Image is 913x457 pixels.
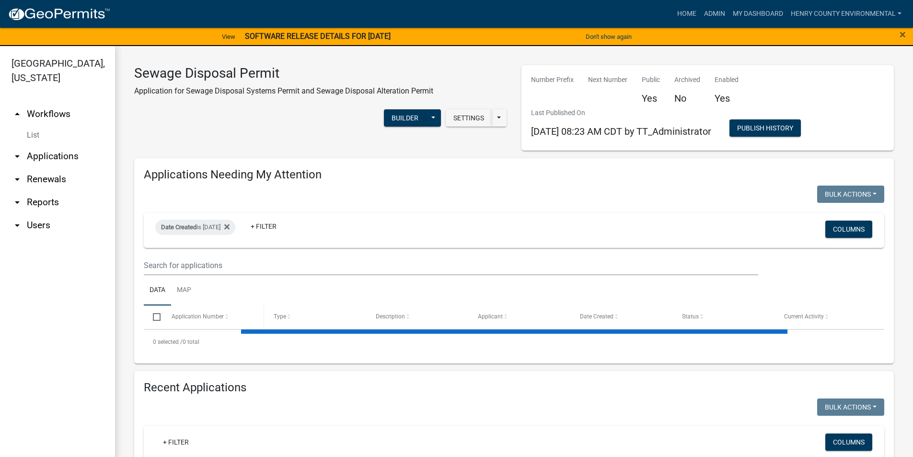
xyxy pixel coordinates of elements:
[264,305,366,328] datatable-header-cell: Type
[729,5,787,23] a: My Dashboard
[900,29,906,40] button: Close
[155,220,235,235] div: is [DATE]
[367,305,469,328] datatable-header-cell: Description
[274,313,286,320] span: Type
[144,381,884,395] h4: Recent Applications
[12,174,23,185] i: arrow_drop_down
[134,65,433,82] h3: Sewage Disposal Permit
[12,220,23,231] i: arrow_drop_down
[469,305,571,328] datatable-header-cell: Applicant
[155,434,196,451] a: + Filter
[784,313,824,320] span: Current Activity
[384,109,426,127] button: Builder
[817,186,884,203] button: Bulk Actions
[588,75,627,85] p: Next Number
[134,85,433,97] p: Application for Sewage Disposal Systems Permit and Sewage Disposal Alteration Permit
[12,108,23,120] i: arrow_drop_up
[243,218,284,235] a: + Filter
[700,5,729,23] a: Admin
[674,75,700,85] p: Archived
[715,93,739,104] h5: Yes
[153,339,183,345] span: 0 selected /
[580,313,613,320] span: Date Created
[582,29,636,45] button: Don't show again
[674,93,700,104] h5: No
[171,275,197,306] a: Map
[729,125,801,132] wm-modal-confirm: Workflow Publish History
[12,151,23,162] i: arrow_drop_down
[478,313,503,320] span: Applicant
[218,29,239,45] a: View
[12,197,23,208] i: arrow_drop_down
[144,330,884,354] div: 0 total
[446,109,492,127] button: Settings
[161,223,196,231] span: Date Created
[775,305,877,328] datatable-header-cell: Current Activity
[245,32,391,41] strong: SOFTWARE RELEASE DETAILS FOR [DATE]
[571,305,673,328] datatable-header-cell: Date Created
[531,108,711,118] p: Last Published On
[162,305,264,328] datatable-header-cell: Application Number
[531,126,711,137] span: [DATE] 08:23 AM CDT by TT_Administrator
[729,119,801,137] button: Publish History
[825,434,872,451] button: Columns
[825,221,872,238] button: Columns
[531,75,574,85] p: Number Prefix
[376,313,405,320] span: Description
[682,313,699,320] span: Status
[642,93,660,104] h5: Yes
[144,256,758,275] input: Search for applications
[673,305,775,328] datatable-header-cell: Status
[900,28,906,41] span: ×
[715,75,739,85] p: Enabled
[144,305,162,328] datatable-header-cell: Select
[642,75,660,85] p: Public
[673,5,700,23] a: Home
[144,275,171,306] a: Data
[817,398,884,416] button: Bulk Actions
[172,313,224,320] span: Application Number
[787,5,905,23] a: Henry County Environmental
[144,168,884,182] h4: Applications Needing My Attention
